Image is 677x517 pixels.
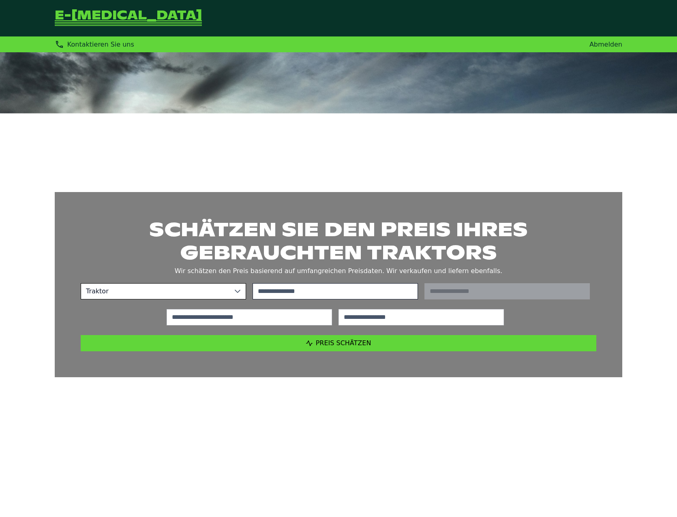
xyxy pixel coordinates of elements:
p: Wir schätzen den Preis basierend auf umfangreichen Preisdaten. Wir verkaufen und liefern ebenfalls. [81,265,596,277]
a: Abmelden [589,41,622,48]
div: Kontaktieren Sie uns [55,40,134,49]
span: Preis schätzen [316,339,371,347]
h1: Schätzen Sie den Preis Ihres gebrauchten Traktors [81,218,596,263]
span: Kontaktieren Sie uns [67,41,134,48]
span: Traktor [81,284,229,299]
a: Zurück zur Startseite [55,10,202,27]
button: Preis schätzen [81,335,596,351]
